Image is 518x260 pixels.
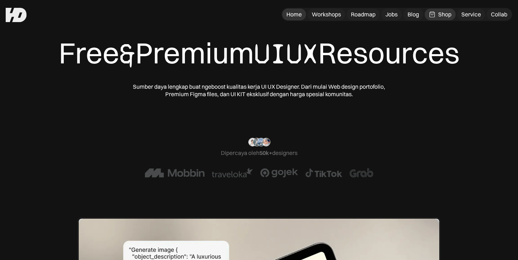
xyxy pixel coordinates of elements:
[438,11,451,18] div: Shop
[221,149,297,157] div: Dipercaya oleh designers
[461,11,481,18] div: Service
[312,11,341,18] div: Workshops
[457,9,485,20] a: Service
[491,11,507,18] div: Collab
[307,9,345,20] a: Workshops
[119,36,135,72] span: &
[282,9,306,20] a: Home
[408,11,419,18] div: Blog
[131,83,387,98] div: Sumber daya lengkap buat ngeboost kualitas kerja UI UX Designer. Dari mulai Web design portofolio...
[381,9,402,20] a: Jobs
[425,9,456,20] a: Shop
[385,11,398,18] div: Jobs
[259,149,272,156] span: 50k+
[347,9,380,20] a: Roadmap
[351,11,375,18] div: Roadmap
[487,9,512,20] a: Collab
[254,36,318,72] span: UIUX
[286,11,302,18] div: Home
[59,36,460,72] div: Free Premium Resources
[403,9,423,20] a: Blog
